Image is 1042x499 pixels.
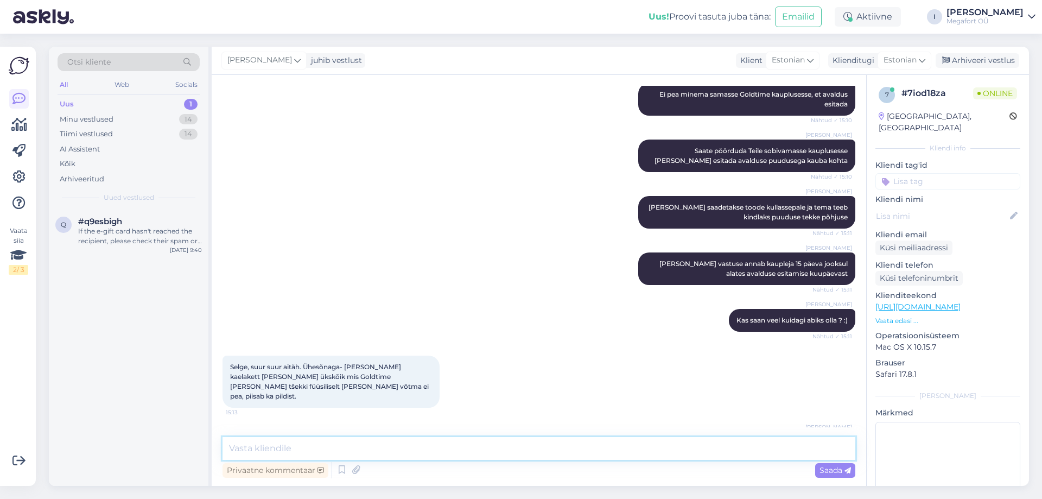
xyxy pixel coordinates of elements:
span: [PERSON_NAME] [227,54,292,66]
span: Saate pöörduda Teile sobivamasse kauplusesse [PERSON_NAME] esitada avalduse puudusega kauba kohta [655,147,849,165]
div: 14 [179,129,198,140]
span: Ei pea minema samasse Goldtime kauplusesse, et avaldus esitada [659,90,849,108]
p: Kliendi email [875,229,1020,241]
span: 15:13 [226,408,266,416]
span: Kas saan veel kuidagi abiks olla ? :) [736,316,848,324]
div: Megafort OÜ [946,17,1024,26]
div: Privaatne kommentaar [223,463,328,478]
span: Nähtud ✓ 15:11 [811,332,852,340]
span: Estonian [884,54,917,66]
span: #q9esbigh [78,217,122,226]
span: Uued vestlused [104,193,154,203]
div: juhib vestlust [307,55,362,66]
p: Vaata edasi ... [875,316,1020,326]
div: Arhiveeritud [60,174,104,185]
div: [DATE] 9:40 [170,246,202,254]
a: [URL][DOMAIN_NAME] [875,302,961,312]
span: Online [973,87,1017,99]
div: Arhiveeri vestlus [936,53,1019,68]
div: Minu vestlused [60,114,113,125]
span: 7 [885,91,889,99]
span: [PERSON_NAME] saadetakse toode kullassepale ja tema teeb kindlaks puuduse tekke põhjuse [649,203,849,221]
p: Märkmed [875,407,1020,419]
input: Lisa tag [875,173,1020,190]
div: Socials [173,78,200,92]
span: Saada [819,465,851,475]
span: [PERSON_NAME] vastuse annab kaupleja 15 päeva jooksul alates avalduse esitamise kuupäevast [659,260,849,277]
b: Uus! [649,11,669,22]
div: Klient [736,55,763,66]
p: Klienditeekond [875,290,1020,301]
div: Uus [60,99,74,110]
div: [GEOGRAPHIC_DATA], [GEOGRAPHIC_DATA] [879,111,1009,134]
div: 1 [184,99,198,110]
span: Nähtud ✓ 15:11 [811,286,852,294]
span: Estonian [772,54,805,66]
span: Nähtud ✓ 15:10 [811,173,852,181]
div: Web [112,78,131,92]
div: Kliendi info [875,143,1020,153]
div: [PERSON_NAME] [946,8,1024,17]
span: q [61,220,66,229]
div: If the e-gift card hasn't reached the recipient, please check their spam or junk folder. If it's ... [78,226,202,246]
button: Emailid [775,7,822,27]
span: [PERSON_NAME] [805,187,852,195]
div: Küsi meiliaadressi [875,241,952,255]
a: [PERSON_NAME]Megafort OÜ [946,8,1035,26]
div: I [927,9,942,24]
p: Kliendi telefon [875,260,1020,271]
span: [PERSON_NAME] [805,423,852,431]
input: Lisa nimi [876,210,1008,222]
div: Küsi telefoninumbrit [875,271,963,286]
div: Klienditugi [828,55,874,66]
div: [PERSON_NAME] [875,391,1020,401]
div: # 7iod18za [901,87,973,100]
p: Operatsioonisüsteem [875,330,1020,342]
div: Kõik [60,159,75,169]
span: [PERSON_NAME] [805,300,852,308]
div: 2 / 3 [9,265,28,275]
p: Kliendi nimi [875,194,1020,205]
span: Nähtud ✓ 15:10 [811,116,852,124]
div: Proovi tasuta juba täna: [649,10,771,23]
p: Mac OS X 10.15.7 [875,342,1020,353]
p: Safari 17.8.1 [875,369,1020,380]
span: [PERSON_NAME] [805,131,852,139]
div: Vaata siia [9,226,28,275]
div: Tiimi vestlused [60,129,113,140]
p: Brauser [875,357,1020,369]
span: Selge, suur suur aitäh. Ühesõnaga- [PERSON_NAME] kaelakett [PERSON_NAME] ükskõik mis Goldtime [PE... [230,363,430,400]
p: Kliendi tag'id [875,160,1020,171]
span: Otsi kliente [67,56,111,68]
div: Aktiivne [835,7,901,27]
div: All [58,78,70,92]
img: Askly Logo [9,55,29,76]
div: AI Assistent [60,144,100,155]
span: [PERSON_NAME] [805,244,852,252]
div: 14 [179,114,198,125]
span: Nähtud ✓ 15:11 [811,229,852,237]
